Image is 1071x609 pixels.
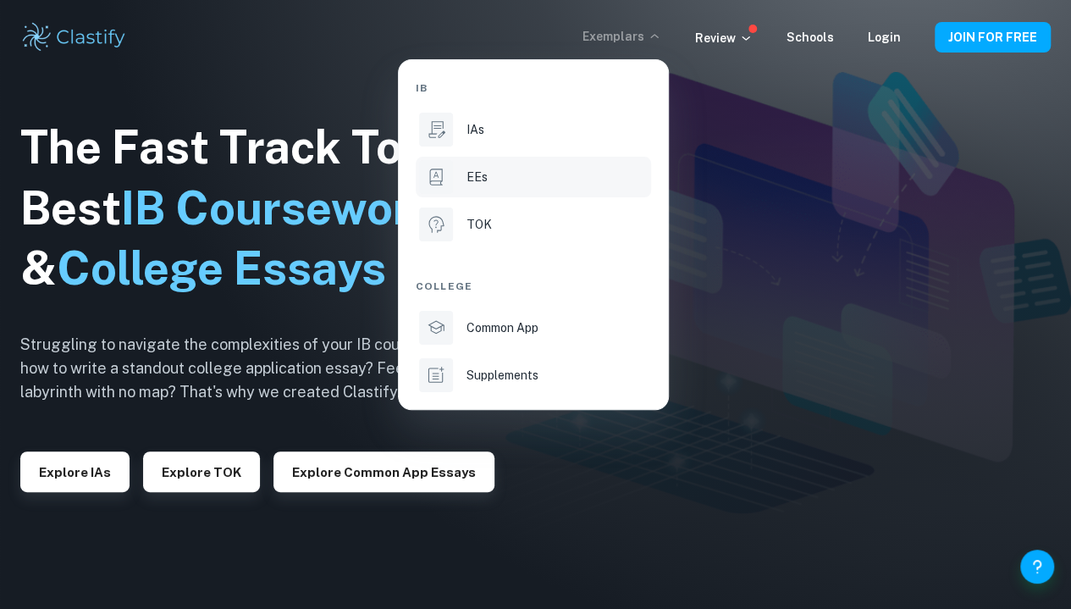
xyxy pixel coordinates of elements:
a: Supplements [416,355,651,396]
p: Common App [466,318,538,337]
p: IAs [466,120,484,139]
a: IAs [416,109,651,150]
a: Common App [416,307,651,348]
a: EEs [416,157,651,197]
a: TOK [416,204,651,245]
p: EEs [466,168,488,186]
p: TOK [466,215,492,234]
p: Supplements [466,366,538,385]
span: College [416,279,472,294]
span: IB [416,80,428,96]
